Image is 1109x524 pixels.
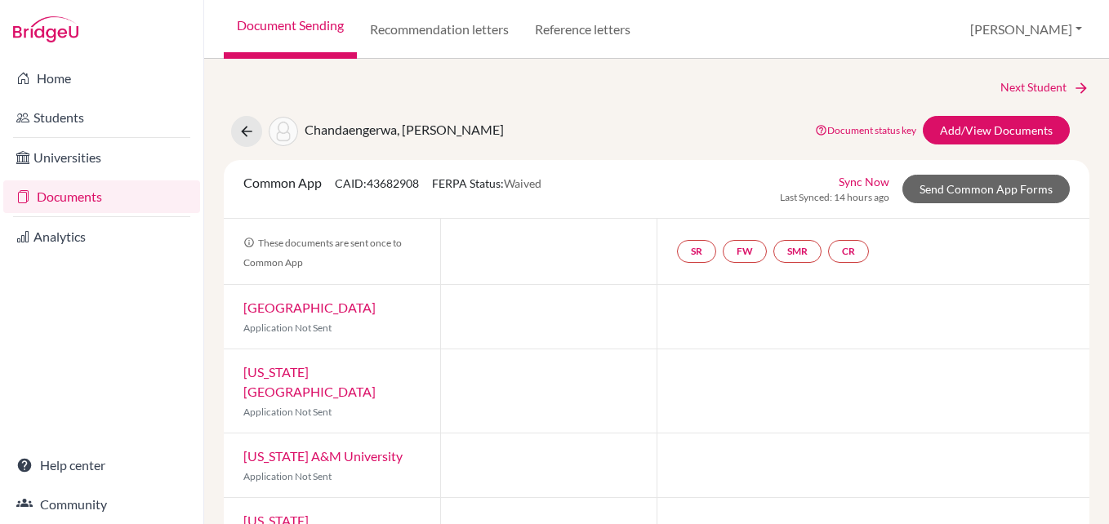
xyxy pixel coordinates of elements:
span: Application Not Sent [243,322,332,334]
span: Application Not Sent [243,406,332,418]
a: Send Common App Forms [902,175,1070,203]
a: SR [677,240,716,263]
span: Common App [243,175,322,190]
span: Chandaengerwa, [PERSON_NAME] [305,122,504,137]
a: Universities [3,141,200,174]
span: Last Synced: 14 hours ago [780,190,889,205]
img: Bridge-U [13,16,78,42]
a: Students [3,101,200,134]
span: Waived [504,176,541,190]
a: [US_STATE][GEOGRAPHIC_DATA] [243,364,376,399]
a: SMR [773,240,822,263]
a: Community [3,488,200,521]
button: [PERSON_NAME] [963,14,1089,45]
a: Analytics [3,220,200,253]
span: CAID: 43682908 [335,176,419,190]
a: Next Student [1000,78,1089,96]
a: CR [828,240,869,263]
a: Help center [3,449,200,482]
a: [US_STATE] A&M University [243,448,403,464]
a: Add/View Documents [923,116,1070,144]
span: These documents are sent once to Common App [243,237,402,269]
a: Documents [3,180,200,213]
a: Home [3,62,200,95]
a: Document status key [815,124,916,136]
a: [GEOGRAPHIC_DATA] [243,300,376,315]
a: Sync Now [839,173,889,190]
span: Application Not Sent [243,470,332,482]
span: FERPA Status: [432,176,541,190]
a: FW [723,240,767,263]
